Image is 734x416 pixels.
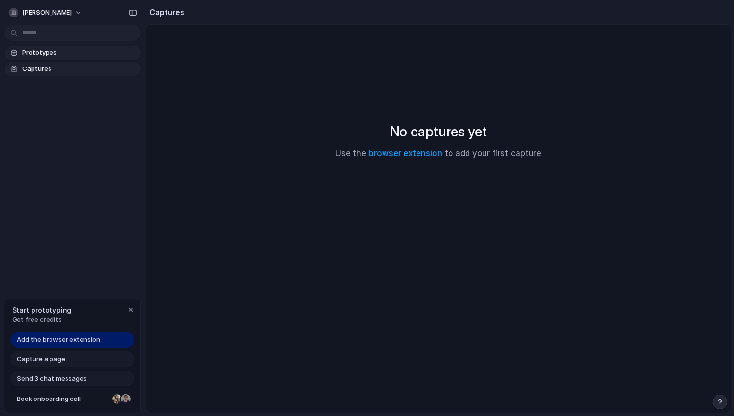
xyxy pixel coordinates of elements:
[17,335,100,345] span: Add the browser extension
[22,8,72,17] span: [PERSON_NAME]
[17,394,108,404] span: Book onboarding call
[22,64,137,74] span: Captures
[5,46,141,60] a: Prototypes
[335,148,541,160] p: Use the to add your first capture
[5,5,87,20] button: [PERSON_NAME]
[22,48,137,58] span: Prototypes
[368,149,442,158] a: browser extension
[17,374,87,383] span: Send 3 chat messages
[12,315,71,325] span: Get free credits
[120,393,132,405] div: Christian Iacullo
[17,354,65,364] span: Capture a page
[10,391,134,407] a: Book onboarding call
[12,305,71,315] span: Start prototyping
[5,62,141,76] a: Captures
[111,393,123,405] div: Nicole Kubica
[146,6,184,18] h2: Captures
[390,121,487,142] h2: No captures yet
